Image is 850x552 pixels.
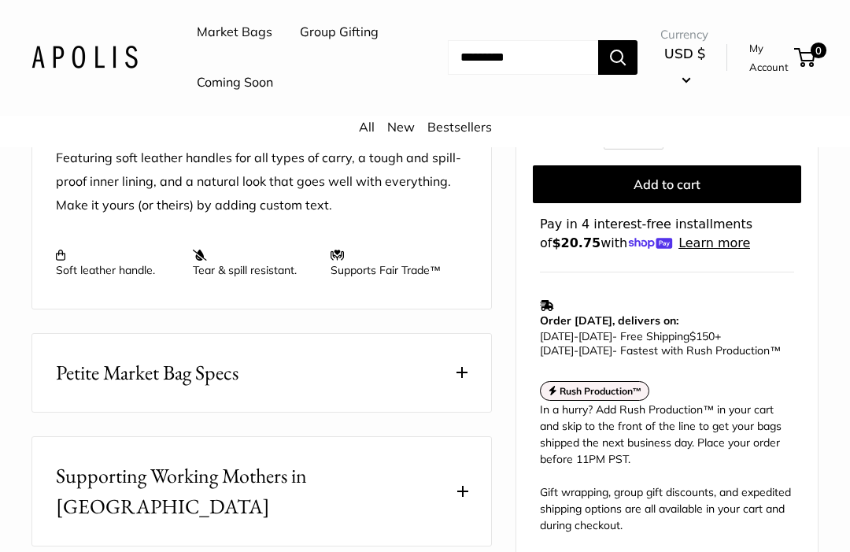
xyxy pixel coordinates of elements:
[689,329,715,343] span: $150
[540,329,574,343] span: [DATE]
[56,461,450,523] span: Supporting Working Mothers in [GEOGRAPHIC_DATA]
[560,385,642,397] strong: Rush Production™
[749,39,789,78] a: My Account
[574,329,578,343] span: -
[533,165,801,203] button: Add to cart
[448,41,598,76] input: Search...
[387,120,415,135] a: New
[331,250,452,278] p: Supports Fair Trade™
[56,250,177,278] p: Soft leather handle.
[664,46,705,62] span: USD $
[32,335,491,413] button: Petite Market Bag Specs
[660,24,708,46] span: Currency
[540,343,781,358] span: - Fastest with Rush Production™
[300,21,379,45] a: Group Gifting
[56,124,468,218] p: A smaller market bag for quick adventures and special lunches. Featuring soft leather handles for...
[197,72,273,95] a: Coming Soon
[56,358,238,389] span: Petite Market Bag Specs
[660,42,708,92] button: USD $
[578,329,612,343] span: [DATE]
[197,21,272,45] a: Market Bags
[540,329,786,358] p: - Free Shipping +
[540,343,574,358] span: [DATE]
[574,343,578,358] span: -
[598,41,637,76] button: Search
[359,120,375,135] a: All
[427,120,492,135] a: Bestsellers
[796,49,815,68] a: 0
[540,313,678,328] strong: Order [DATE], delivers on:
[193,250,314,278] p: Tear & spill resistant.
[540,402,794,535] div: In a hurry? Add Rush Production™ in your cart and skip to the front of the line to get your bags ...
[578,343,612,358] span: [DATE]
[811,43,826,59] span: 0
[32,438,491,546] button: Supporting Working Mothers in [GEOGRAPHIC_DATA]
[31,46,138,69] img: Apolis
